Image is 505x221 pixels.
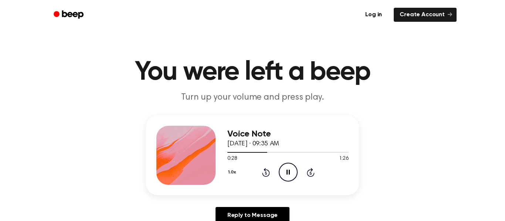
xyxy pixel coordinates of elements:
p: Turn up your volume and press play. [111,91,394,104]
h3: Voice Note [227,129,349,139]
button: 1.0x [227,166,238,179]
h1: You were left a beep [63,59,442,86]
span: 1:26 [339,155,349,163]
a: Beep [48,8,90,22]
span: [DATE] · 09:35 AM [227,141,279,147]
span: 0:28 [227,155,237,163]
a: Log in [358,6,389,23]
a: Create Account [394,8,457,22]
